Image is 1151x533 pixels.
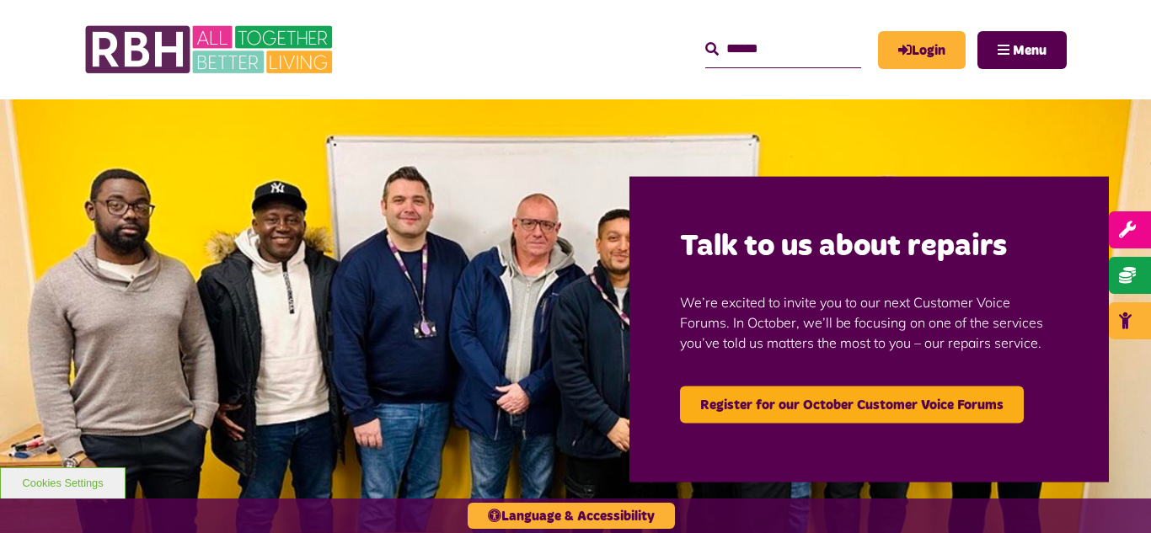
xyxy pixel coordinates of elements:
[977,31,1067,69] button: Navigation
[1075,457,1151,533] iframe: Netcall Web Assistant for live chat
[680,266,1058,377] p: We’re excited to invite you to our next Customer Voice Forums. In October, we’ll be focusing on o...
[680,386,1024,423] a: Register for our October Customer Voice Forums
[84,17,337,83] img: RBH
[680,227,1058,266] h2: Talk to us about repairs
[1013,44,1047,57] span: Menu
[878,31,966,69] a: MyRBH
[468,503,675,529] button: Language & Accessibility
